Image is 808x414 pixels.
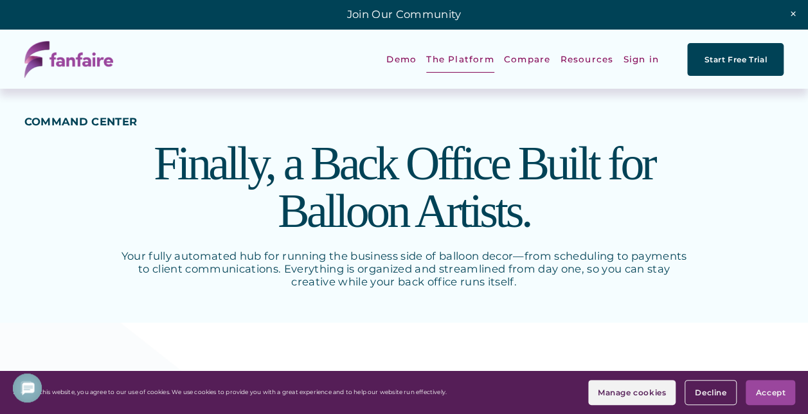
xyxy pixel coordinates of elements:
span: Resources [560,46,613,73]
a: Demo [386,44,417,74]
p: Your fully automated hub for running the business side of balloon decor—from scheduling to paymen... [120,250,688,288]
span: Decline [695,388,726,397]
p: By using this website, you agree to our use of cookies. We use cookies to provide you with a grea... [13,389,447,396]
a: Compare [504,44,551,74]
button: Accept [746,380,795,405]
span: Accept [755,388,786,397]
button: Manage cookies [588,380,676,405]
a: Start Free Trial [687,43,784,76]
strong: COMMAND CENTER [24,115,138,128]
button: Decline [685,380,737,405]
span: Manage cookies [598,388,666,397]
h2: Finally, a Back Office Built for Balloon Artists. [120,139,688,235]
a: folder dropdown [560,44,613,74]
img: fanfaire [24,41,113,78]
a: folder dropdown [426,44,494,74]
span: The Platform [426,46,494,73]
a: Sign in [623,44,659,74]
